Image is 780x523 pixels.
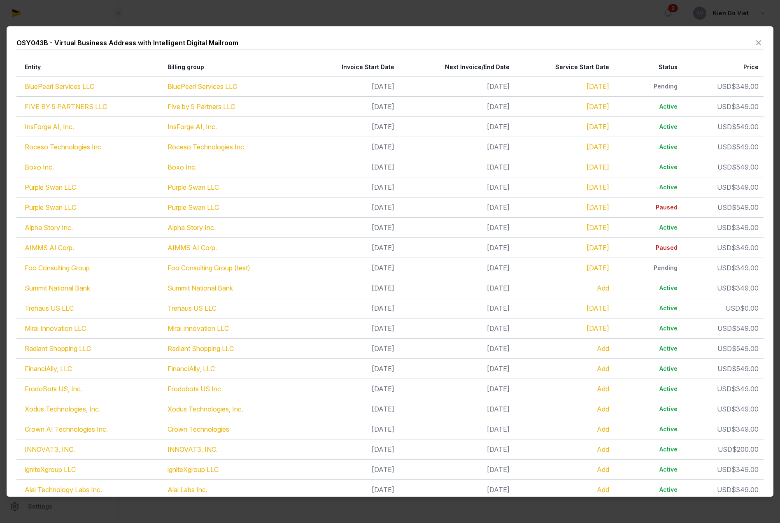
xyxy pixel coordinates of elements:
div: Active [622,405,678,413]
a: Add [597,365,609,373]
span: USD [717,264,731,272]
td: [DATE] [301,419,399,439]
span: $549.00 [732,143,759,151]
a: Boxo Inc. [25,163,54,171]
td: [DATE] [301,298,399,318]
span: USD [717,405,731,413]
span: USD [717,123,732,131]
div: Active [622,304,678,312]
th: Entity [16,58,159,77]
div: Active [622,425,678,433]
span: $349.00 [731,183,759,191]
span: $349.00 [731,425,759,433]
a: [DATE] [587,244,609,252]
td: [DATE] [301,358,399,379]
a: Purple Swan LLC [25,203,76,212]
td: [DATE] [301,338,399,358]
span: [DATE] [487,82,510,91]
a: Add [597,344,609,353]
a: Roceso Technologies Inc. [25,143,103,151]
a: Alai Labs Inc. [168,486,207,494]
a: Radiant Shopping LLC [168,344,234,353]
span: [DATE] [487,203,510,212]
div: Active [622,163,678,171]
span: USD [726,304,740,312]
div: Active [622,102,678,111]
a: AIMMS AI Corp. [168,244,217,252]
a: [DATE] [587,163,609,171]
span: [DATE] [487,183,510,191]
a: Summit National Bank [25,284,90,292]
a: Mirai Innovation LLC [168,324,229,332]
a: Purple Swan LLC [25,183,76,191]
td: [DATE] [301,399,399,419]
a: BluePearl Services LLC [168,82,237,91]
span: [DATE] [487,244,510,252]
span: [DATE] [487,465,510,474]
th: Price [682,58,764,77]
span: [DATE] [487,143,510,151]
a: Add [597,486,609,494]
div: Active [622,143,678,151]
a: FinanciAlly, LLC [25,365,72,373]
th: Service Start Date [515,58,614,77]
td: [DATE] [301,318,399,338]
a: [DATE] [587,304,609,312]
span: [DATE] [487,102,510,111]
div: Active [622,445,678,453]
span: USD [717,82,731,91]
a: [DATE] [587,264,609,272]
span: $349.00 [731,385,759,393]
a: [DATE] [587,223,609,232]
th: Status [614,58,682,77]
a: Purple Swan LLC [168,183,219,191]
a: Xodus Technologies, Inc. [25,405,100,413]
span: USD [717,102,731,111]
span: [DATE] [487,123,510,131]
span: [DATE] [487,163,510,171]
div: Active [622,324,678,332]
a: Alpha Story Inc. [25,223,73,232]
span: $349.00 [731,102,759,111]
span: USD [717,163,732,171]
td: [DATE] [301,157,399,177]
span: USD [717,223,731,232]
a: [DATE] [587,102,609,111]
span: [DATE] [487,425,510,433]
span: USD [717,203,732,212]
a: Mirai Innovation LLC [25,324,86,332]
a: Add [597,465,609,474]
a: InsForge AI, Inc. [168,123,217,131]
a: InsForge AI, Inc. [25,123,74,131]
a: Crown Technologies [168,425,229,433]
td: [DATE] [301,217,399,237]
div: OSY043B - Virtual Business Address with Intelligent Digital Mailroom [16,38,238,48]
td: [DATE] [301,278,399,298]
a: Add [597,425,609,433]
a: Trehaus US LLC [168,304,217,312]
a: Xodus Technologies, Inc. [168,405,243,413]
a: FIVE BY 5 PARTNERS LLC [25,102,107,111]
span: USD [717,385,731,393]
span: USD [717,344,732,353]
td: [DATE] [301,258,399,278]
span: $349.00 [731,244,759,252]
span: [DATE] [487,385,510,393]
span: [DATE] [487,486,510,494]
th: Next Invoice/End Date [399,58,515,77]
span: USD [717,284,731,292]
td: [DATE] [301,116,399,137]
td: [DATE] [301,459,399,479]
td: [DATE] [301,177,399,197]
span: $549.00 [732,344,759,353]
a: [DATE] [587,183,609,191]
span: [DATE] [487,405,510,413]
span: USD [717,244,731,252]
span: [DATE] [487,304,510,312]
td: [DATE] [301,96,399,116]
a: Add [597,445,609,453]
td: [DATE] [301,439,399,459]
div: Active [622,123,678,131]
div: Active [622,365,678,373]
span: $549.00 [732,324,759,332]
